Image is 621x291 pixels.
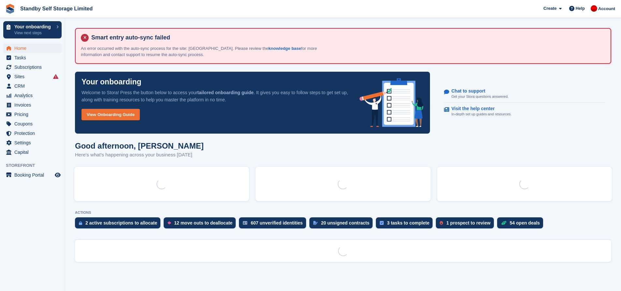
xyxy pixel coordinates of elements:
[75,141,204,150] h1: Good afternoon, [PERSON_NAME]
[497,217,547,232] a: 54 open deals
[321,220,370,226] div: 20 unsigned contracts
[239,217,309,232] a: 607 unverified identities
[3,91,62,100] a: menu
[164,217,239,232] a: 12 move outs to deallocate
[168,221,171,225] img: move_outs_to_deallocate_icon-f764333ba52eb49d3ac5e1228854f67142a1ed5810a6f6cc68b1a99e826820c5.svg
[3,63,62,72] a: menu
[436,217,497,232] a: 1 prospect to review
[6,162,65,169] span: Storefront
[3,138,62,147] a: menu
[510,220,540,226] div: 54 open deals
[591,5,597,12] img: Aaron Winter
[3,129,62,138] a: menu
[3,170,62,180] a: menu
[309,217,376,232] a: 20 unsigned contracts
[3,119,62,128] a: menu
[3,44,62,53] a: menu
[14,63,53,72] span: Subscriptions
[75,211,611,215] p: ACTIONS
[268,46,301,51] a: knowledge base
[243,221,247,225] img: verify_identity-adf6edd0f0f0b5bbfe63781bf79b02c33cf7c696d77639b501bdc392416b5a36.svg
[14,53,53,62] span: Tasks
[14,129,53,138] span: Protection
[3,53,62,62] a: menu
[14,170,53,180] span: Booking Portal
[440,221,443,225] img: prospect-51fa495bee0391a8d652442698ab0144808aea92771e9ea1ae160a38d050c398.svg
[451,111,512,117] p: In-depth set up guides and resources.
[360,78,423,127] img: onboarding-info-6c161a55d2c0e0a8cae90662b2fe09162a5109e8cc188191df67fb4f79e88e88.svg
[251,220,303,226] div: 607 unverified identities
[14,72,53,81] span: Sites
[313,221,318,225] img: contract_signature_icon-13c848040528278c33f63329250d36e43548de30e8caae1d1a13099fd9432cc5.svg
[387,220,429,226] div: 3 tasks to complete
[3,100,62,109] a: menu
[444,103,605,120] a: Visit the help center In-depth set up guides and resources.
[75,151,204,159] p: Here's what's happening across your business [DATE]
[446,220,490,226] div: 1 prospect to review
[53,74,58,79] i: Smart entry sync failures have occurred
[14,119,53,128] span: Coupons
[3,21,62,38] a: Your onboarding View next steps
[444,85,605,103] a: Chat to support Get your Stora questions answered.
[14,91,53,100] span: Analytics
[451,94,509,99] p: Get your Stora questions answered.
[14,24,53,29] p: Your onboarding
[18,3,95,14] a: Standby Self Storage Limited
[81,89,349,103] p: Welcome to Stora! Press the button below to access your . It gives you easy to follow steps to ge...
[14,138,53,147] span: Settings
[89,34,605,41] h4: Smart entry auto-sync failed
[81,78,141,86] p: Your onboarding
[14,148,53,157] span: Capital
[380,221,384,225] img: task-75834270c22a3079a89374b754ae025e5fb1db73e45f91037f5363f120a921f8.svg
[598,6,615,12] span: Account
[174,220,232,226] div: 12 move outs to deallocate
[14,100,53,109] span: Invoices
[543,5,556,12] span: Create
[3,81,62,91] a: menu
[81,45,325,58] p: An error occurred with the auto-sync process for the site: [GEOGRAPHIC_DATA]. Please review the f...
[85,220,157,226] div: 2 active subscriptions to allocate
[14,81,53,91] span: CRM
[75,217,164,232] a: 2 active subscriptions to allocate
[3,148,62,157] a: menu
[3,72,62,81] a: menu
[197,90,254,95] strong: tailored onboarding guide
[14,30,53,36] p: View next steps
[54,171,62,179] a: Preview store
[14,44,53,53] span: Home
[5,4,15,14] img: stora-icon-8386f47178a22dfd0bd8f6a31ec36ba5ce8667c1dd55bd0f319d3a0aa187defe.svg
[81,109,140,120] a: View Onboarding Guide
[451,106,507,111] p: Visit the help center
[79,221,82,225] img: active_subscription_to_allocate_icon-d502201f5373d7db506a760aba3b589e785aa758c864c3986d89f69b8ff3...
[501,221,507,225] img: deal-1b604bf984904fb50ccaf53a9ad4b4a5d6e5aea283cecdc64d6e3604feb123c2.svg
[14,110,53,119] span: Pricing
[576,5,585,12] span: Help
[376,217,436,232] a: 3 tasks to complete
[3,110,62,119] a: menu
[451,88,503,94] p: Chat to support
